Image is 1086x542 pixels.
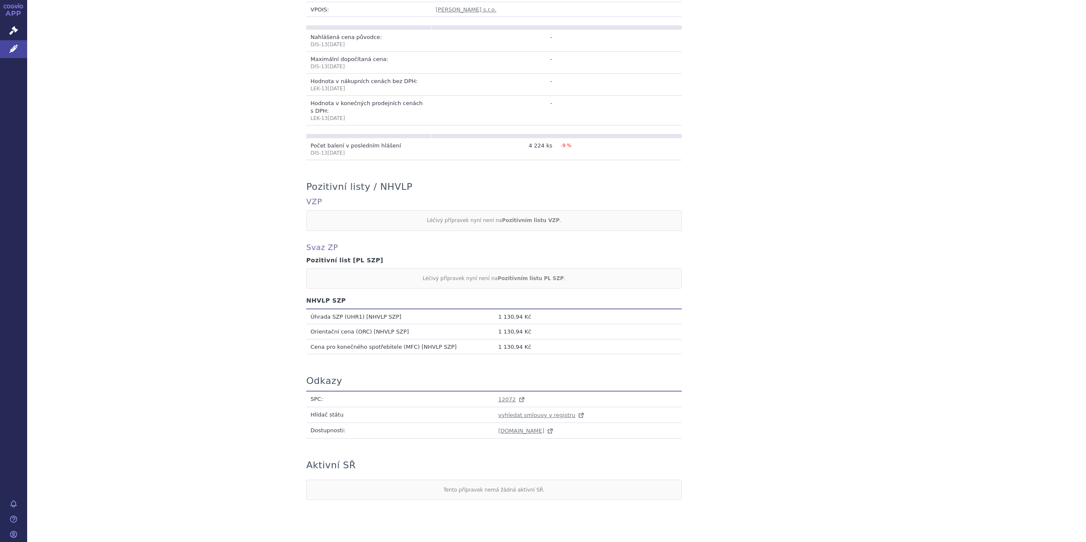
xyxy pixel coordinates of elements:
td: VPOIS: [306,2,431,17]
td: Hlídač státu [306,407,494,423]
td: Dostupnosti: [306,423,494,439]
h4: NHVLP SZP [306,297,807,304]
span: -9 % [561,143,571,148]
p: LEK-13 [311,85,427,92]
td: Orientační cena (ORC) [NHVLP SZP] [306,324,494,339]
span: [DATE] [327,150,345,156]
td: - [431,96,557,125]
a: vyhledat smlouvy v registru [498,412,586,418]
span: [DATE] [327,64,345,69]
p: LEK-13 [311,115,427,122]
p: DIS-13 [311,150,427,157]
td: - [431,30,557,52]
td: Nahlášená cena původce: [306,30,431,52]
a: [DOMAIN_NAME] [498,428,555,434]
td: 1 130,94 Kč [494,309,682,324]
span: 12072 [498,396,516,403]
span: [DATE] [327,115,345,121]
div: Tento přípravek nemá žádná aktivní SŘ. [306,480,682,500]
td: 1 130,94 Kč [494,324,682,339]
td: - [431,52,557,74]
div: Léčivý přípravek nyní není na . [306,268,682,289]
td: SPC: [306,391,494,407]
h4: Svaz ZP [306,243,807,252]
p: DIS-13 [311,41,427,48]
td: - [431,74,557,96]
span: [DATE] [327,42,345,47]
div: Léčivý přípravek nyní není na . [306,210,682,231]
td: 4 224 ks [431,138,557,160]
a: 12072 [498,396,526,403]
span: [DOMAIN_NAME] [498,428,545,434]
h3: Aktivní SŘ [306,460,356,471]
td: Počet balení v posledním hlášení [306,138,431,160]
td: Hodnota v nákupních cenách bez DPH: [306,74,431,96]
span: vyhledat smlouvy v registru [498,412,576,418]
a: [PERSON_NAME] s.r.o. [436,6,496,13]
strong: Pozitivním listu PL SZP [498,275,564,281]
p: DIS-13 [311,63,427,70]
span: [DATE] [327,86,345,92]
td: Maximální dopočítaná cena: [306,52,431,74]
h3: Pozitivní listy / NHVLP [306,181,412,192]
h3: Odkazy [306,375,342,386]
strong: Pozitivním listu VZP [502,217,560,223]
td: 1 130,94 Kč [494,339,682,354]
td: Hodnota v konečných prodejních cenách s DPH: [306,96,431,125]
td: Cena pro konečného spotřebitele (MFC) [NHVLP SZP] [306,339,494,354]
td: Úhrada SZP (UHR1) [NHVLP SZP] [306,309,494,324]
h4: VZP [306,197,807,206]
h4: Pozitivní list [PL SZP] [306,257,807,264]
